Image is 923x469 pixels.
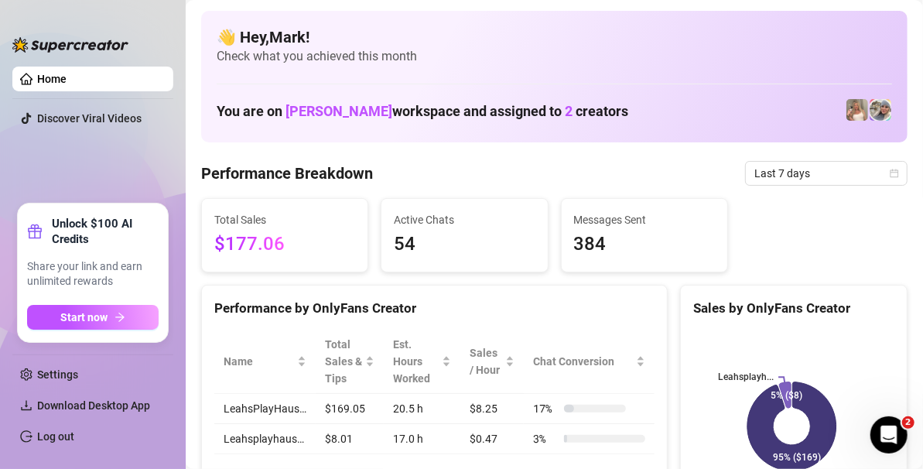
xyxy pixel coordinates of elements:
span: 54 [394,230,535,259]
span: Download Desktop App [37,399,150,412]
span: calendar [890,169,899,178]
th: Chat Conversion [524,330,655,394]
span: Total Sales [214,211,355,228]
div: Est. Hours Worked [393,336,439,387]
td: 17.0 h [384,424,460,454]
td: Leahsplayhaus… [214,424,316,454]
span: Check what you achieved this month [217,48,892,65]
text: Leahsplayh... [719,372,774,383]
span: 3 % [533,430,558,447]
span: Total Sales & Tips [325,336,362,387]
a: Home [37,73,67,85]
h1: You are on workspace and assigned to creators [217,103,628,120]
a: Settings [37,368,78,381]
span: Chat Conversion [533,353,633,370]
span: 2 [565,103,573,119]
th: Total Sales & Tips [316,330,384,394]
span: 17 % [533,400,558,417]
th: Sales / Hour [460,330,525,394]
span: $177.06 [214,230,355,259]
h4: Performance Breakdown [201,163,373,184]
td: LeahsPlayHaus… [214,394,316,424]
span: Share your link and earn unlimited rewards [27,259,159,289]
td: 20.5 h [384,394,460,424]
td: $8.01 [316,424,384,454]
span: Start now [61,311,108,324]
span: Last 7 days [754,162,898,185]
div: Sales by OnlyFans Creator [693,298,894,319]
img: LeahsPlayHaus [846,99,868,121]
th: Name [214,330,316,394]
span: 384 [574,230,715,259]
button: Start nowarrow-right [27,305,159,330]
td: $8.25 [460,394,525,424]
span: gift [27,224,43,239]
span: Active Chats [394,211,535,228]
img: Leahsplayhaus [870,99,891,121]
h4: 👋 Hey, Mark ! [217,26,892,48]
iframe: Intercom live chat [870,416,908,454]
span: arrow-right [115,312,125,323]
span: download [20,399,32,412]
td: $169.05 [316,394,384,424]
span: Name [224,353,294,370]
a: Discover Viral Videos [37,112,142,125]
span: Sales / Hour [470,344,503,378]
span: Messages Sent [574,211,715,228]
td: $0.47 [460,424,525,454]
div: Performance by OnlyFans Creator [214,298,655,319]
span: [PERSON_NAME] [285,103,392,119]
strong: Unlock $100 AI Credits [52,216,159,247]
span: 2 [902,416,914,429]
img: logo-BBDzfeDw.svg [12,37,128,53]
a: Log out [37,430,74,443]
